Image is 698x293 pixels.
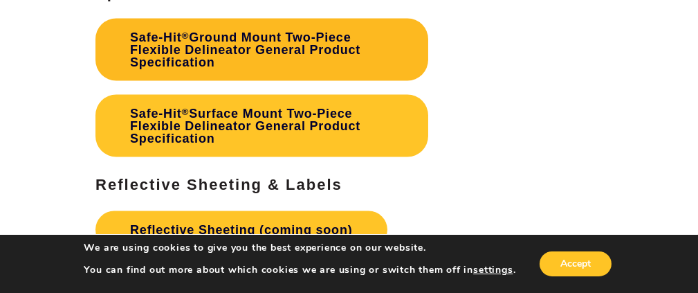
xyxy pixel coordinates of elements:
button: Accept [540,251,612,276]
sup: ® [182,107,190,117]
a: Safe-Hit®Ground Mount Two-Piece Flexible Delineator General Product Specification [95,19,428,81]
p: We are using cookies to give you the best experience on our website. [84,242,515,254]
button: settings [473,264,513,276]
sup: ® [182,30,190,41]
a: Reflective Sheeting (coming soon) [95,211,387,249]
p: You can find out more about which cookies we are using or switch them off in . [84,264,515,276]
b: Reflective Sheeting & Labels [95,176,342,193]
a: Safe-Hit®Surface Mount Two-Piece Flexible Delineator General Product Specification [95,95,428,157]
